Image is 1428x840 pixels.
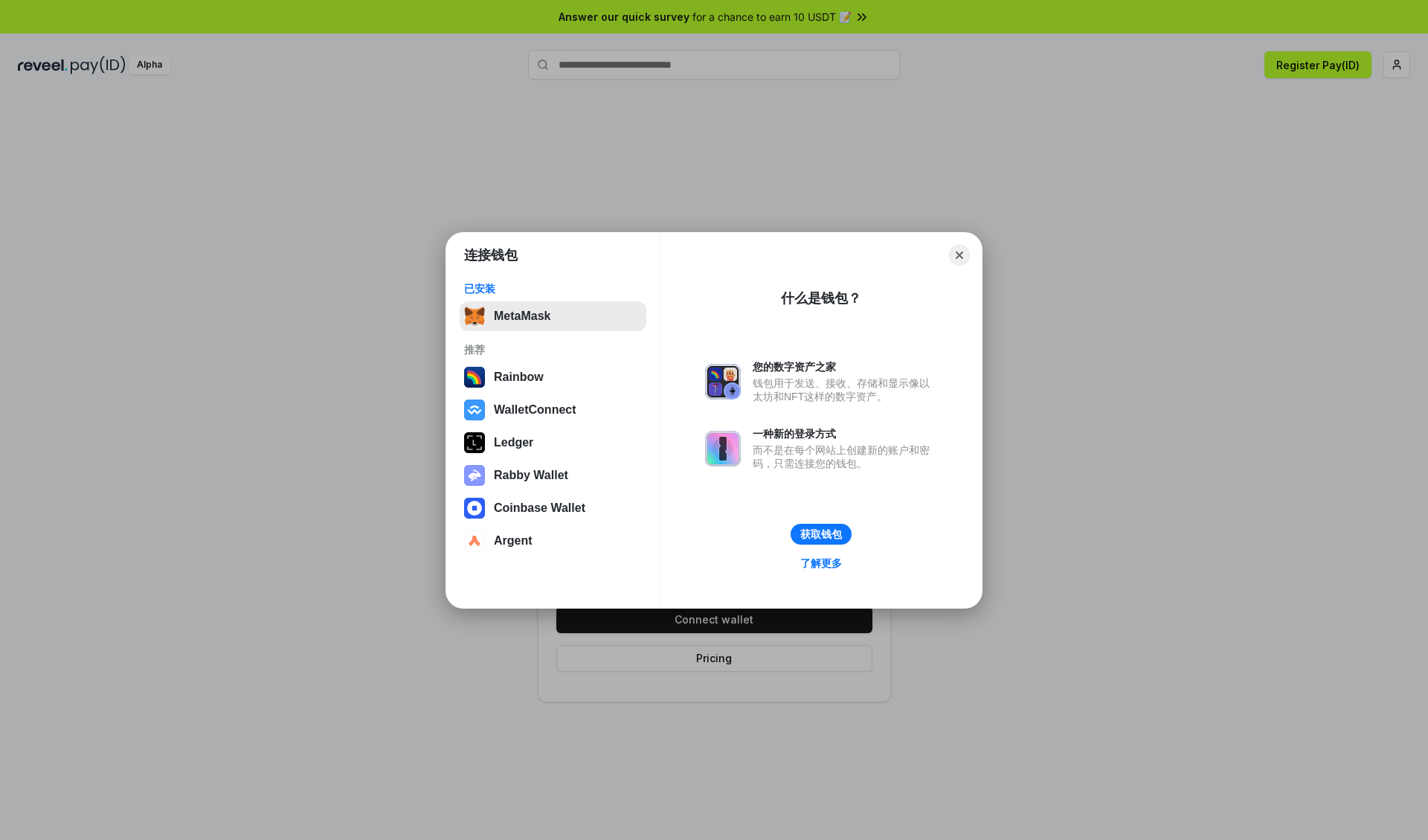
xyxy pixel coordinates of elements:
[460,428,646,458] button: Ledger
[464,246,518,264] h1: 连接钱包
[494,534,533,548] div: Argent
[800,557,842,570] div: 了解更多
[800,528,842,541] div: 获取钱包
[460,461,646,490] button: Rabby Wallet
[753,376,937,403] div: 钱包用于发送、接收、存储和显示像以太坊和NFT这样的数字资产。
[494,436,533,449] div: Ledger
[460,395,646,425] button: WalletConnect
[464,343,642,356] div: 推荐
[791,554,851,573] a: 了解更多
[705,364,741,400] img: svg+xml,%3Csvg%20xmlns%3D%22http%3A%2F%2Fwww.w3.org%2F2000%2Fsvg%22%20fill%3D%22none%22%20viewBox...
[494,501,585,515] div: Coinbase Wallet
[791,524,852,545] button: 获取钱包
[464,432,485,453] img: svg+xml,%3Csvg%20xmlns%3D%22http%3A%2F%2Fwww.w3.org%2F2000%2Fsvg%22%20width%3D%2228%22%20height%3...
[464,465,485,486] img: svg+xml,%3Csvg%20xmlns%3D%22http%3A%2F%2Fwww.w3.org%2F2000%2Fsvg%22%20fill%3D%22none%22%20viewBox...
[705,431,741,467] img: svg+xml,%3Csvg%20xmlns%3D%22http%3A%2F%2Fwww.w3.org%2F2000%2Fsvg%22%20fill%3D%22none%22%20viewBox...
[460,526,646,556] button: Argent
[460,493,646,523] button: Coinbase Wallet
[753,427,937,440] div: 一种新的登录方式
[494,310,550,323] div: MetaMask
[781,289,861,307] div: 什么是钱包？
[464,400,485,420] img: svg+xml,%3Csvg%20width%3D%2228%22%20height%3D%2228%22%20viewBox%3D%220%200%2028%2028%22%20fill%3D...
[464,306,485,327] img: svg+xml,%3Csvg%20fill%3D%22none%22%20height%3D%2233%22%20viewBox%3D%220%200%2035%2033%22%20width%...
[460,301,646,331] button: MetaMask
[494,469,568,482] div: Rabby Wallet
[460,362,646,392] button: Rainbow
[494,403,576,417] div: WalletConnect
[753,360,937,373] div: 您的数字资产之家
[753,443,937,470] div: 而不是在每个网站上创建新的账户和密码，只需连接您的钱包。
[464,282,642,295] div: 已安装
[494,371,544,384] div: Rainbow
[464,530,485,551] img: svg+xml,%3Csvg%20width%3D%2228%22%20height%3D%2228%22%20viewBox%3D%220%200%2028%2028%22%20fill%3D...
[949,245,970,266] button: Close
[464,498,485,519] img: svg+xml,%3Csvg%20width%3D%2228%22%20height%3D%2228%22%20viewBox%3D%220%200%2028%2028%22%20fill%3D...
[464,367,485,388] img: svg+xml,%3Csvg%20width%3D%22120%22%20height%3D%22120%22%20viewBox%3D%220%200%20120%20120%22%20fil...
